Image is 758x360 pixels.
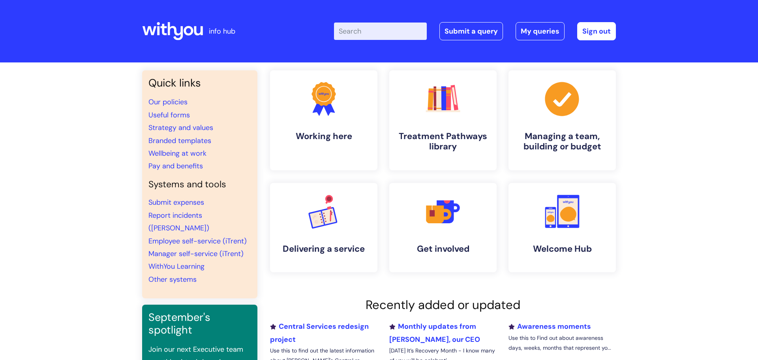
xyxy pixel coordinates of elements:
[148,198,204,207] a: Submit expenses
[270,322,369,344] a: Central Services redesign project
[516,22,565,40] a: My queries
[148,311,251,337] h3: September's spotlight
[276,131,371,141] h4: Working here
[396,244,490,254] h4: Get involved
[148,161,203,171] a: Pay and benefits
[270,298,616,312] h2: Recently added or updated
[270,70,377,170] a: Working here
[508,183,616,272] a: Welcome Hub
[148,211,209,233] a: Report incidents ([PERSON_NAME])
[508,333,616,353] p: Use this to Find out about awareness days, weeks, months that represent yo...
[148,149,206,158] a: Wellbeing at work
[148,123,213,132] a: Strategy and values
[276,244,371,254] h4: Delivering a service
[148,179,251,190] h4: Systems and tools
[577,22,616,40] a: Sign out
[148,97,188,107] a: Our policies
[515,244,610,254] h4: Welcome Hub
[270,183,377,272] a: Delivering a service
[334,23,427,40] input: Search
[148,249,244,258] a: Manager self-service (iTrent)
[334,22,616,40] div: | -
[148,236,247,246] a: Employee self-service (iTrent)
[148,275,197,284] a: Other systems
[148,262,205,271] a: WithYou Learning
[389,322,480,344] a: Monthly updates from [PERSON_NAME], our CEO
[148,136,211,145] a: Branded templates
[148,110,190,120] a: Useful forms
[389,183,497,272] a: Get involved
[439,22,503,40] a: Submit a query
[515,131,610,152] h4: Managing a team, building or budget
[389,70,497,170] a: Treatment Pathways library
[508,70,616,170] a: Managing a team, building or budget
[209,25,235,38] p: info hub
[148,77,251,89] h3: Quick links
[396,131,490,152] h4: Treatment Pathways library
[508,322,591,331] a: Awareness moments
